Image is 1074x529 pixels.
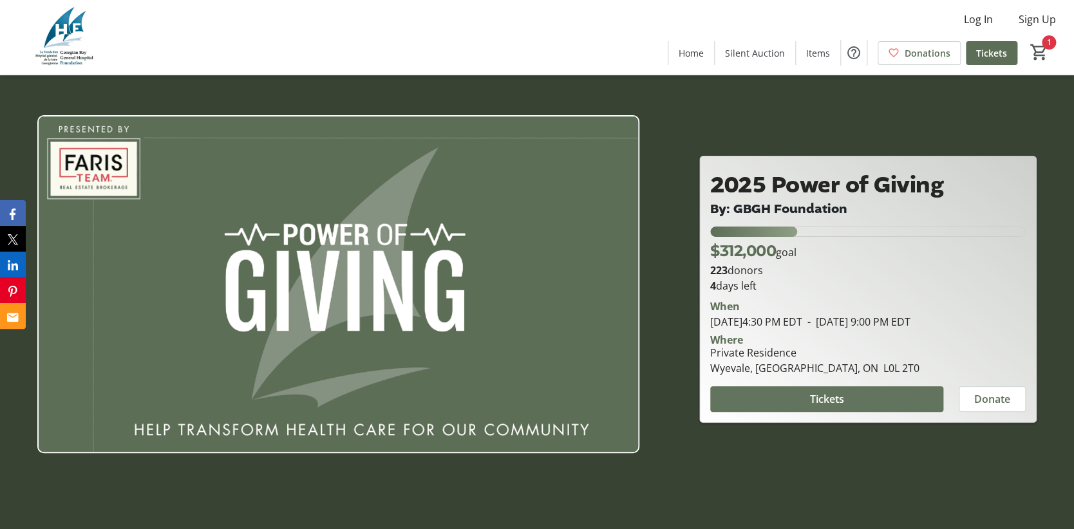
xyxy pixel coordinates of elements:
[710,360,919,376] div: Wyevale, [GEOGRAPHIC_DATA], ON L0L 2T0
[809,391,843,407] span: Tickets
[954,9,1003,30] button: Log In
[710,169,943,201] span: 2025 Power of Giving
[668,41,714,65] a: Home
[710,315,802,329] span: [DATE] 4:30 PM EDT
[905,46,950,60] span: Donations
[710,239,796,263] p: goal
[679,46,704,60] span: Home
[1008,9,1066,30] button: Sign Up
[802,315,816,329] span: -
[710,279,716,293] span: 4
[8,5,122,70] img: Georgian Bay General Hospital Foundation's Logo
[796,41,840,65] a: Items
[966,41,1017,65] a: Tickets
[802,315,910,329] span: [DATE] 9:00 PM EDT
[974,391,1010,407] span: Donate
[959,386,1026,412] button: Donate
[710,263,1026,278] p: donors
[725,46,785,60] span: Silent Auction
[710,263,728,277] b: 223
[710,386,943,412] button: Tickets
[710,335,743,345] div: Where
[37,115,639,454] img: Campaign CTA Media Photo
[841,40,867,66] button: Help
[710,345,919,360] div: Private Residence
[878,41,961,65] a: Donations
[976,46,1007,60] span: Tickets
[806,46,830,60] span: Items
[710,200,847,218] span: By: GBGH Foundation
[710,241,776,260] span: $312,000
[710,299,740,314] div: When
[1019,12,1056,27] span: Sign Up
[715,41,795,65] a: Silent Auction
[964,12,993,27] span: Log In
[710,227,1026,237] div: 27.639423076923077% of fundraising goal reached
[1028,41,1051,64] button: Cart
[710,278,1026,293] p: days left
